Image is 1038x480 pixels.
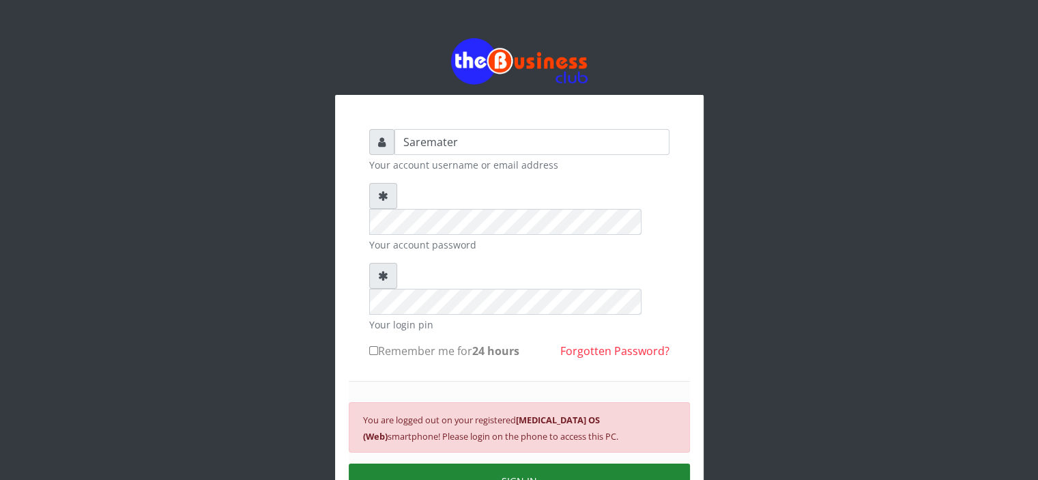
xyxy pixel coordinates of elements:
[369,343,519,359] label: Remember me for
[472,343,519,358] b: 24 hours
[369,158,669,172] small: Your account username or email address
[369,346,378,355] input: Remember me for24 hours
[369,238,669,252] small: Your account password
[363,414,618,442] small: You are logged out on your registered smartphone! Please login on the phone to access this PC.
[363,414,600,442] b: [MEDICAL_DATA] OS (Web)
[394,129,669,155] input: Username or email address
[369,317,669,332] small: Your login pin
[560,343,669,358] a: Forgotten Password?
